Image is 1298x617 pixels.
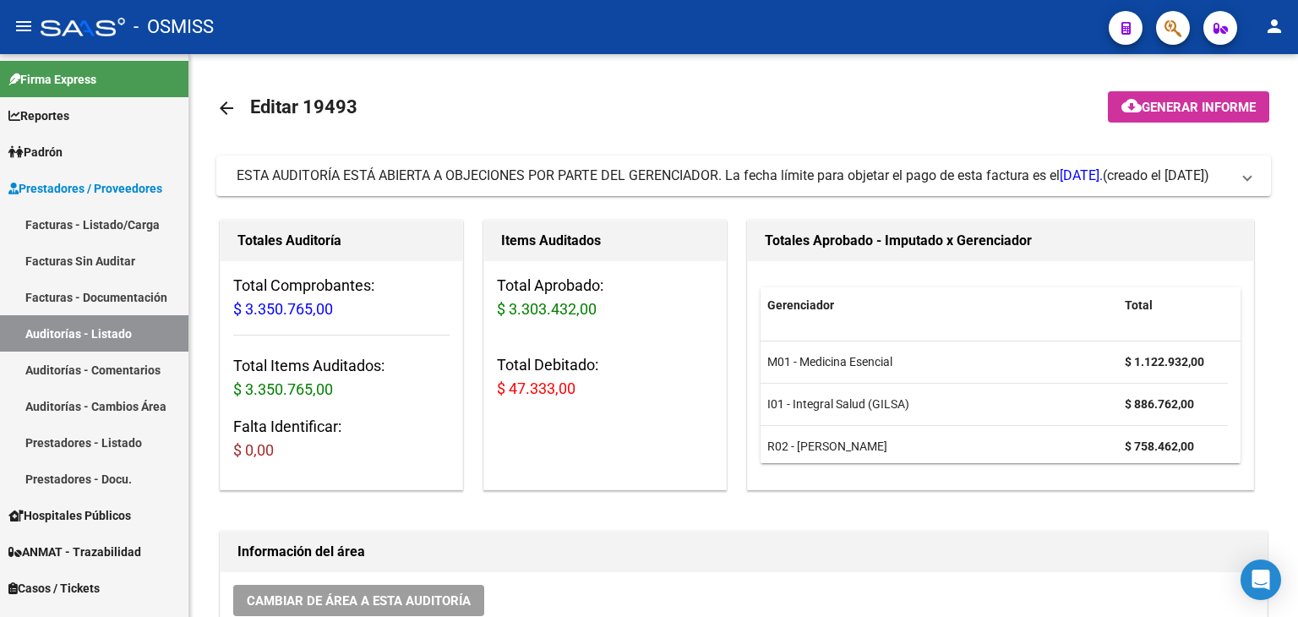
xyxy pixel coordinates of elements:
span: [DATE]. [1060,167,1103,183]
h1: Totales Auditoría [237,227,445,254]
span: Hospitales Públicos [8,506,131,525]
strong: $ 1.122.932,00 [1125,355,1204,369]
mat-icon: menu [14,16,34,36]
span: Generar informe [1142,100,1256,115]
span: M01 - Medicina Esencial [767,355,892,369]
div: Open Intercom Messenger [1241,560,1281,600]
span: $ 0,00 [233,441,274,459]
h3: Total Aprobado: [497,274,713,321]
h3: Total Items Auditados: [233,354,450,401]
span: Casos / Tickets [8,579,100,598]
mat-icon: person [1264,16,1284,36]
h1: Totales Aprobado - Imputado x Gerenciador [765,227,1236,254]
mat-icon: arrow_back [216,98,237,118]
span: Prestadores / Proveedores [8,179,162,198]
span: $ 3.350.765,00 [233,380,333,398]
span: R02 - [PERSON_NAME] [767,440,887,453]
h1: Información del área [237,538,1250,565]
span: Editar 19493 [250,96,357,117]
button: Cambiar de área a esta auditoría [233,585,484,616]
span: Gerenciador [767,298,834,312]
strong: $ 886.762,00 [1125,397,1194,411]
mat-expansion-panel-header: ESTA AUDITORÍA ESTÁ ABIERTA A OBJECIONES POR PARTE DEL GERENCIADOR. La fecha límite para objetar ... [216,156,1271,196]
span: Cambiar de área a esta auditoría [247,593,471,609]
button: Generar informe [1108,91,1269,123]
span: ESTA AUDITORÍA ESTÁ ABIERTA A OBJECIONES POR PARTE DEL GERENCIADOR. La fecha límite para objetar ... [237,167,1103,183]
span: $ 3.303.432,00 [497,300,597,318]
span: Reportes [8,106,69,125]
span: $ 47.333,00 [497,379,575,397]
h1: Items Auditados [501,227,709,254]
span: - OSMISS [134,8,214,46]
span: $ 3.350.765,00 [233,300,333,318]
h3: Total Debitado: [497,353,713,401]
span: (creado el [DATE]) [1103,167,1209,185]
span: I01 - Integral Salud (GILSA) [767,397,909,411]
span: Total [1125,298,1153,312]
datatable-header-cell: Gerenciador [761,287,1118,324]
span: Padrón [8,143,63,161]
span: ANMAT - Trazabilidad [8,543,141,561]
strong: $ 758.462,00 [1125,440,1194,453]
h3: Falta Identificar: [233,415,450,462]
datatable-header-cell: Total [1118,287,1228,324]
h3: Total Comprobantes: [233,274,450,321]
span: Firma Express [8,70,96,89]
mat-icon: cloud_download [1121,96,1142,116]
